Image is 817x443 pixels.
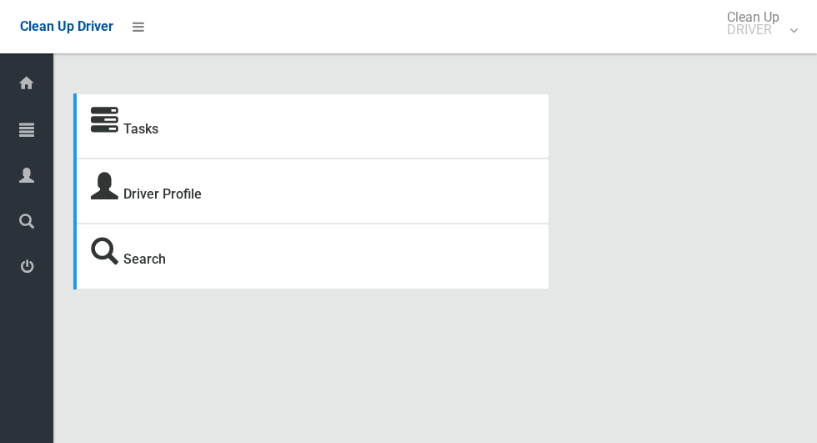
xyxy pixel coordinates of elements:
[123,251,166,267] a: Search
[123,121,158,137] a: Tasks
[20,18,113,34] span: Clean Up Driver
[719,11,796,36] span: Clean Up
[20,14,113,39] a: Clean Up Driver
[123,186,202,202] a: Driver Profile
[727,23,779,36] small: DRIVER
